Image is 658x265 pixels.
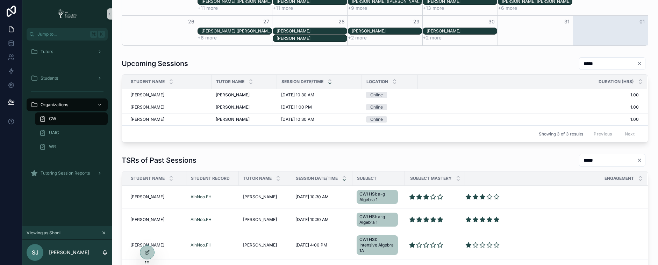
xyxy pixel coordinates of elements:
span: CWI HSI: a-g Algebra 1 [359,191,395,203]
span: Jump to... [37,31,87,37]
span: [PERSON_NAME] [130,117,164,122]
span: [PERSON_NAME] [216,117,250,122]
p: [PERSON_NAME] [49,249,89,256]
div: John Chavez [427,28,497,34]
span: Location [366,79,388,84]
button: +13 more [423,5,444,11]
a: CW [35,112,108,125]
span: Session Date/Time [296,176,338,181]
button: +9 more [348,5,367,11]
a: CWI HSI: a-g Algebra 1 [357,189,401,205]
a: Students [27,72,108,84]
button: 01 [638,17,646,26]
span: UAIC [49,130,59,135]
button: +6 more [198,35,217,41]
span: Students [41,75,58,81]
span: CWI HSI: a-g Algebra 1 [359,214,395,225]
span: CWI HSI: Intensive Algebra 1A [359,237,395,253]
span: Subject Mastery [410,176,452,181]
a: AlhNoo.FH [191,217,235,222]
span: [DATE] 4:00 PM [295,242,327,248]
h1: Upcoming Sessions [122,59,188,68]
a: AlhNoo.FH [191,217,212,222]
a: [PERSON_NAME] [130,217,182,222]
button: 26 [187,17,195,26]
button: 31 [563,17,571,26]
span: Subject [357,176,377,181]
span: [PERSON_NAME] [130,194,164,200]
a: [PERSON_NAME] [130,242,182,248]
span: CW [49,116,56,122]
span: Student Name [131,79,165,84]
span: Tutors [41,49,53,54]
div: Online [370,116,383,123]
span: Student Name [131,176,165,181]
span: [DATE] 10:30 AM [281,92,314,98]
span: [PERSON_NAME] [130,217,164,222]
span: [DATE] 10:30 AM [281,117,314,122]
div: [PERSON_NAME] [352,28,422,34]
span: [PERSON_NAME] [216,104,250,110]
button: +6 more [498,5,517,11]
div: Jannat Aledrisi [277,35,347,42]
span: [PERSON_NAME] [243,194,277,200]
div: [PERSON_NAME] [277,28,347,34]
span: [DATE] 1:00 PM [281,104,312,110]
span: Tutor Name [216,79,244,84]
a: [DATE] 4:00 PM [295,242,348,248]
button: 28 [337,17,346,26]
span: WR [49,144,56,149]
a: Organizations [27,98,108,111]
span: Student Record [191,176,230,181]
a: AlhNoo.FH [191,242,212,248]
a: [PERSON_NAME] [243,242,287,248]
a: Tutors [27,45,108,58]
span: AlhNoo.FH [191,194,212,200]
button: +2 more [423,35,442,41]
div: Online [370,104,383,110]
a: [PERSON_NAME] [130,194,182,200]
button: +11 more [198,5,218,11]
span: [PERSON_NAME] [243,217,277,222]
div: Online [370,92,383,98]
span: Showing 3 of 3 results [539,131,583,137]
span: [PERSON_NAME] [130,104,164,110]
button: +2 more [348,35,367,41]
a: AlhNoo.FH [191,194,235,200]
div: scrollable content [22,41,112,189]
span: Tutoring Session Reports [41,170,90,176]
span: [DATE] 10:30 AM [295,217,329,222]
span: [PERSON_NAME] [130,242,164,248]
span: [PERSON_NAME] [216,92,250,98]
button: Clear [637,61,645,66]
span: 1.00 [418,104,639,110]
button: Jump to...K [27,28,108,41]
span: K [99,31,104,37]
a: CWI HSI: a-g Algebra 1 [357,211,401,228]
span: Organizations [41,102,68,108]
a: Tutoring Session Reports [27,167,108,179]
span: SJ [32,248,38,257]
a: UAIC [35,126,108,139]
span: 1.00 [418,117,639,122]
span: Session Date/Time [281,79,323,84]
div: John Chavez [277,28,347,34]
button: Clear [637,157,645,163]
span: [PERSON_NAME] [130,92,164,98]
span: Duration (hrs) [599,79,634,84]
img: App logo [55,8,79,20]
div: Alina Rosales [352,28,422,34]
a: [PERSON_NAME] [243,194,287,200]
button: 29 [412,17,421,26]
a: [DATE] 10:30 AM [295,194,348,200]
span: [PERSON_NAME] [243,242,277,248]
button: +11 more [273,5,293,11]
div: [PERSON_NAME] [427,28,497,34]
button: 30 [487,17,496,26]
div: Lillian (Lilly) Rodriguez [201,28,272,34]
a: [PERSON_NAME] [243,217,287,222]
div: [PERSON_NAME] ([PERSON_NAME]) [PERSON_NAME] [201,28,272,34]
span: Tutor Name [243,176,272,181]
